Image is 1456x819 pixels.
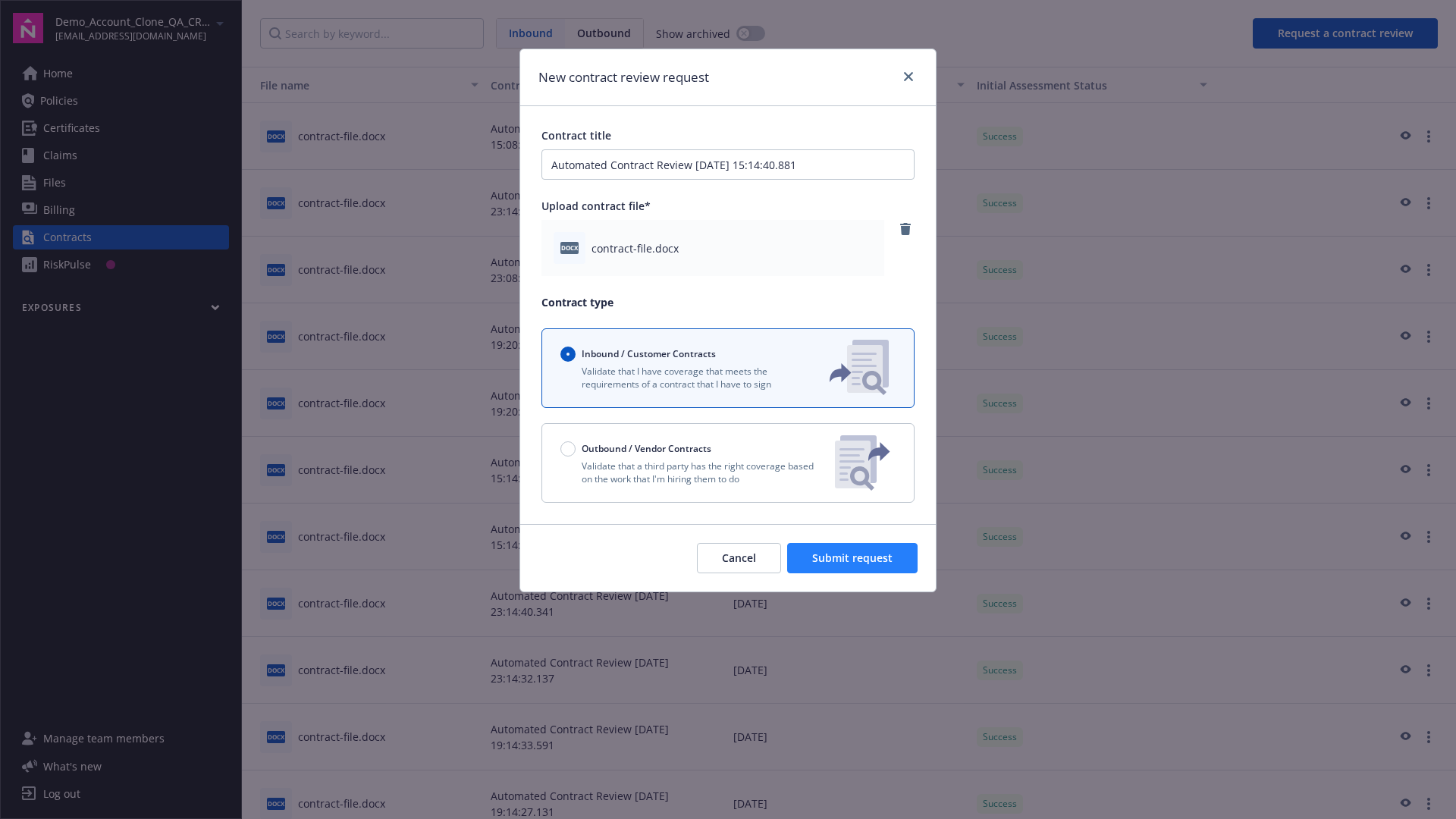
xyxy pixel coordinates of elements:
[560,242,579,253] span: docx
[560,441,576,457] input: Outbound / Vendor Contracts
[812,551,893,565] span: Submit request
[582,442,711,455] span: Outbound / Vendor Contracts
[541,199,651,213] span: Upload contract file*
[560,347,576,362] input: Inbound / Customer Contracts
[541,149,915,180] input: Enter a title for this contract
[560,460,823,485] p: Validate that a third party has the right coverage based on the work that I'm hiring them to do
[896,220,915,238] a: remove
[541,328,915,408] button: Inbound / Customer ContractsValidate that I have coverage that meets the requirements of a contra...
[538,67,709,87] h1: New contract review request
[541,128,611,143] span: Contract title
[560,365,805,391] p: Validate that I have coverage that meets the requirements of a contract that I have to sign
[899,67,918,86] a: close
[722,551,756,565] span: Cancel
[541,294,915,310] p: Contract type
[697,543,781,573] button: Cancel
[541,423,915,503] button: Outbound / Vendor ContractsValidate that a third party has the right coverage based on the work t...
[591,240,679,256] span: contract-file.docx
[582,347,716,360] span: Inbound / Customer Contracts
[787,543,918,573] button: Submit request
